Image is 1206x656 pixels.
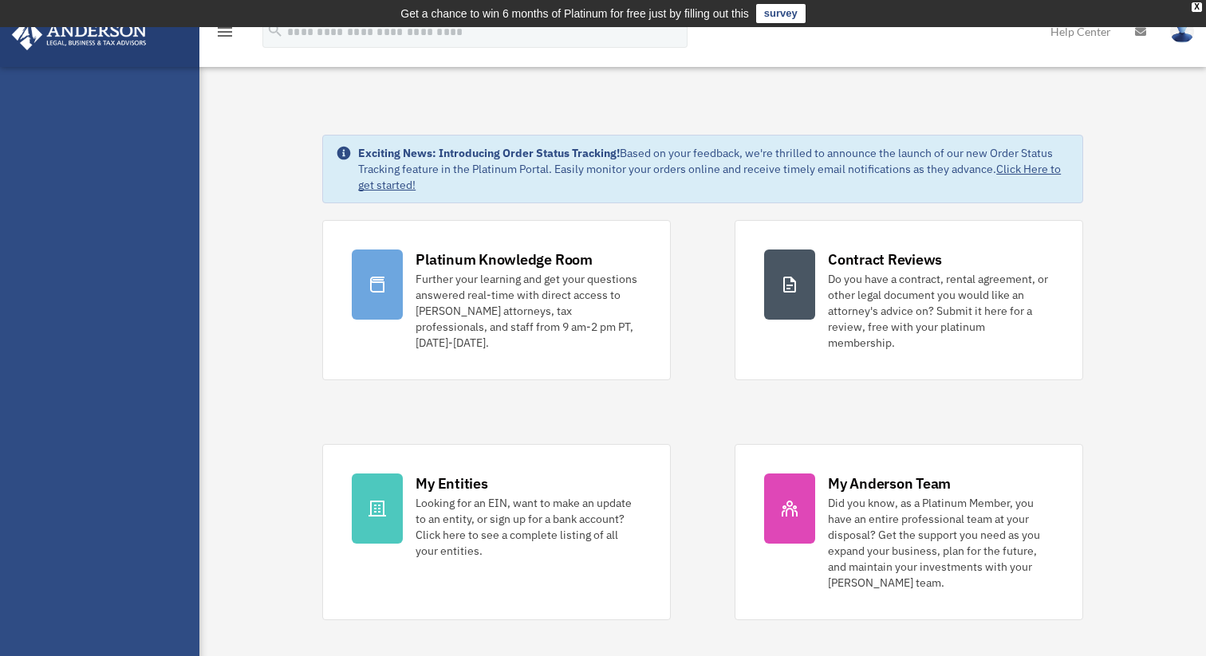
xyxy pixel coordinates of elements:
[322,220,671,380] a: Platinum Knowledge Room Further your learning and get your questions answered real-time with dire...
[828,249,942,269] div: Contract Reviews
[215,28,235,41] a: menu
[322,444,671,620] a: My Entities Looking for an EIN, want to make an update to an entity, or sign up for a bank accoun...
[215,22,235,41] i: menu
[416,249,593,269] div: Platinum Knowledge Room
[1192,2,1202,12] div: close
[735,220,1083,380] a: Contract Reviews Do you have a contract, rental agreement, or other legal document you would like...
[756,4,806,23] a: survey
[1170,20,1194,43] img: User Pic
[735,444,1083,620] a: My Anderson Team Did you know, as a Platinum Member, you have an entire professional team at your...
[416,495,641,559] div: Looking for an EIN, want to make an update to an entity, or sign up for a bank account? Click her...
[358,145,1070,193] div: Based on your feedback, we're thrilled to announce the launch of our new Order Status Tracking fe...
[400,4,749,23] div: Get a chance to win 6 months of Platinum for free just by filling out this
[416,271,641,351] div: Further your learning and get your questions answered real-time with direct access to [PERSON_NAM...
[358,146,620,160] strong: Exciting News: Introducing Order Status Tracking!
[828,473,951,493] div: My Anderson Team
[266,22,284,39] i: search
[358,162,1061,192] a: Click Here to get started!
[7,19,152,50] img: Anderson Advisors Platinum Portal
[416,473,487,493] div: My Entities
[828,271,1054,351] div: Do you have a contract, rental agreement, or other legal document you would like an attorney's ad...
[828,495,1054,591] div: Did you know, as a Platinum Member, you have an entire professional team at your disposal? Get th...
